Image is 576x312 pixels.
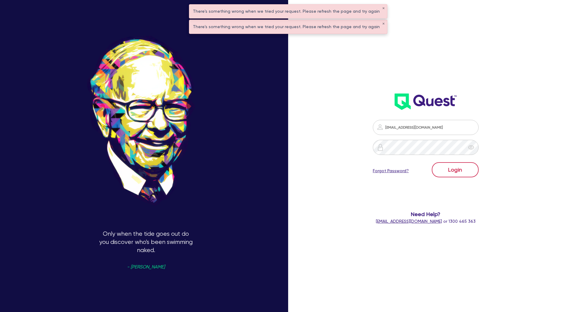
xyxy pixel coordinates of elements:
span: eye [468,144,474,150]
a: [EMAIL_ADDRESS][DOMAIN_NAME] [376,219,442,224]
img: icon-password [376,123,384,131]
div: There's something wrong when we tried your request. Please refresh the page and try again [189,20,387,34]
span: or 1300 465 363 [376,219,476,224]
img: icon-password [377,144,384,151]
span: Need Help? [349,210,503,218]
input: Email address [373,120,479,135]
span: - [PERSON_NAME] [127,265,165,269]
div: There's something wrong when we tried your request. Please refresh the page and try again [189,5,387,18]
button: ✕ [382,22,385,25]
a: Forgot Password? [373,168,409,174]
button: ✕ [382,7,385,10]
button: Login [432,162,479,177]
img: wH2k97JdezQIQAAAABJRU5ErkJggg== [395,94,457,110]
